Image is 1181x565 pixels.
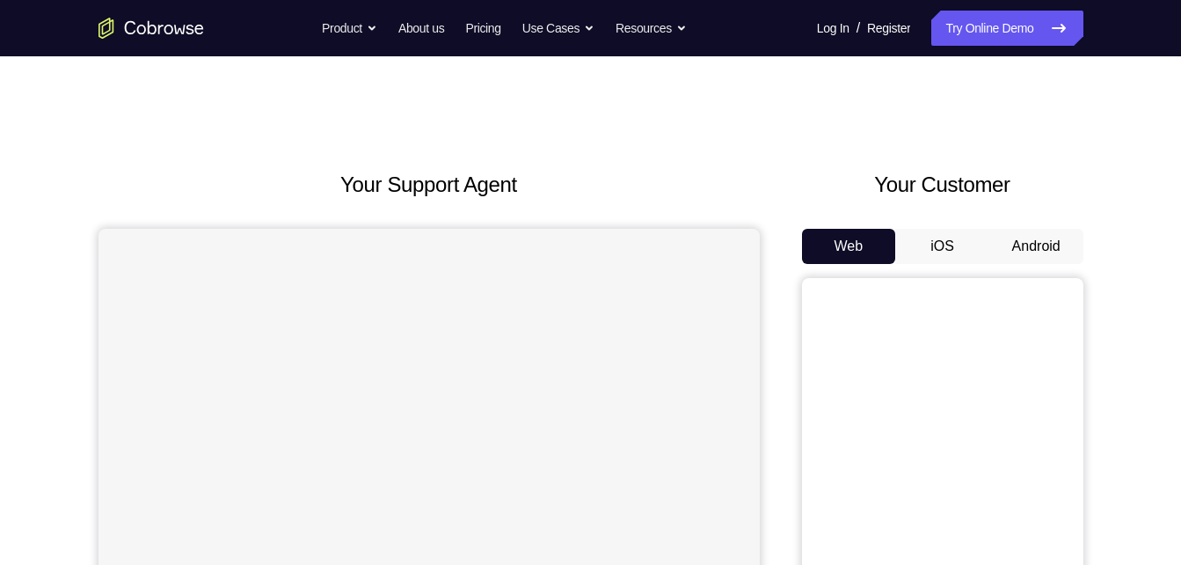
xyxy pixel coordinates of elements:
[802,169,1083,201] h2: Your Customer
[98,18,204,39] a: Go to the home page
[867,11,910,46] a: Register
[398,11,444,46] a: About us
[616,11,687,46] button: Resources
[817,11,849,46] a: Log In
[802,229,896,264] button: Web
[322,11,377,46] button: Product
[931,11,1083,46] a: Try Online Demo
[895,229,989,264] button: iOS
[857,18,860,39] span: /
[522,11,594,46] button: Use Cases
[989,229,1083,264] button: Android
[98,169,760,201] h2: Your Support Agent
[465,11,500,46] a: Pricing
